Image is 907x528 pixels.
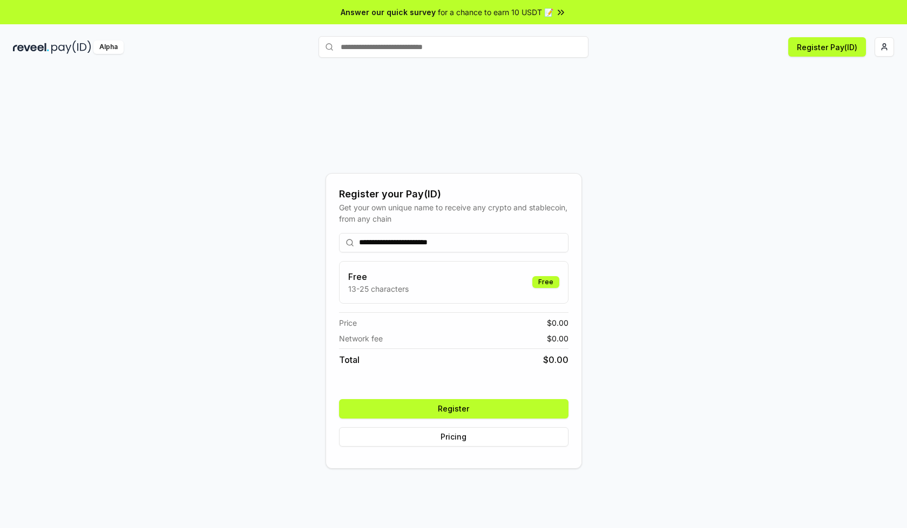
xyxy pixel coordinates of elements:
span: for a chance to earn 10 USDT 📝 [438,6,553,18]
img: reveel_dark [13,40,49,54]
h3: Free [348,270,409,283]
span: Total [339,353,360,366]
div: Get your own unique name to receive any crypto and stablecoin, from any chain [339,202,568,224]
span: $ 0.00 [547,333,568,344]
button: Register Pay(ID) [788,37,866,57]
button: Register [339,399,568,419]
span: $ 0.00 [543,353,568,366]
span: Answer our quick survey [341,6,436,18]
p: 13-25 characters [348,283,409,294]
span: Network fee [339,333,383,344]
div: Alpha [93,40,124,54]
button: Pricing [339,427,568,447]
img: pay_id [51,40,91,54]
div: Register your Pay(ID) [339,187,568,202]
span: Price [339,317,357,328]
span: $ 0.00 [547,317,568,328]
div: Free [532,276,559,288]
